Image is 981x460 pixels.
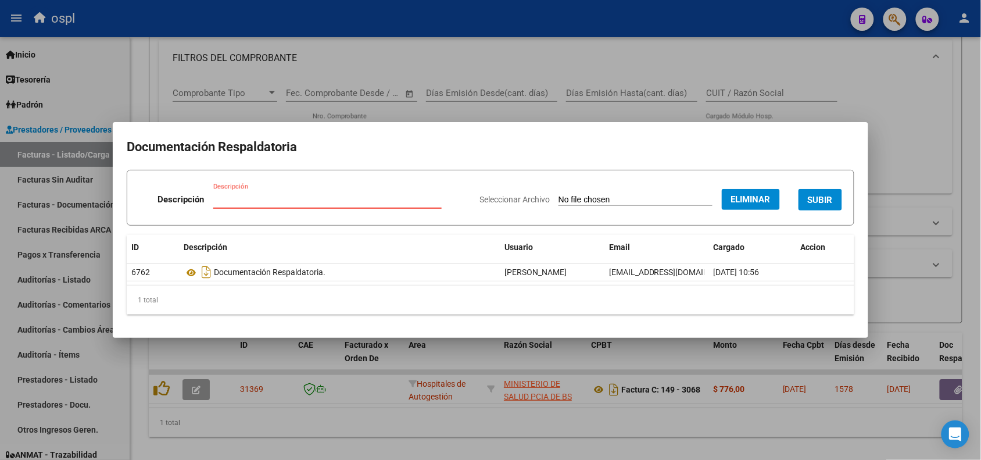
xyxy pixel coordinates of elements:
[157,193,204,206] p: Descripción
[796,235,854,260] datatable-header-cell: Accion
[131,243,139,252] span: ID
[127,286,854,315] div: 1 total
[504,243,533,252] span: Usuario
[199,263,214,281] i: Descargar documento
[609,243,630,252] span: Email
[714,243,745,252] span: Cargado
[604,235,709,260] datatable-header-cell: Email
[184,243,227,252] span: Descripción
[479,195,550,204] span: Seleccionar Archivo
[722,189,780,210] button: Eliminar
[184,263,495,281] div: Documentación Respaldatoria.
[709,235,796,260] datatable-header-cell: Cargado
[500,235,604,260] datatable-header-cell: Usuario
[731,194,771,205] span: Eliminar
[127,136,854,158] h2: Documentación Respaldatoria
[714,268,760,277] span: [DATE] 10:56
[799,189,842,211] button: SUBIR
[127,235,179,260] datatable-header-cell: ID
[941,420,969,448] div: Open Intercom Messenger
[808,195,833,205] span: SUBIR
[131,268,150,277] span: 6762
[609,268,738,277] span: [EMAIL_ADDRESS][DOMAIN_NAME]
[801,243,826,252] span: Accion
[504,268,567,277] span: [PERSON_NAME]
[179,235,500,260] datatable-header-cell: Descripción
